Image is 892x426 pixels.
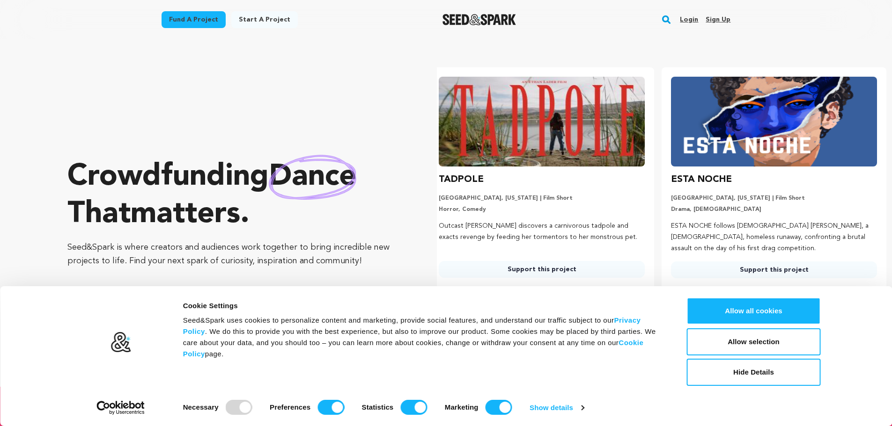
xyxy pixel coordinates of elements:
a: Support this project [671,261,877,278]
a: Fund a project [162,11,226,28]
button: Allow selection [687,328,821,355]
p: Drama, [DEMOGRAPHIC_DATA] [671,206,877,213]
p: Horror, Comedy [439,206,645,213]
p: Seed&Spark is where creators and audiences work together to bring incredible new projects to life... [67,241,399,268]
a: Usercentrics Cookiebot - opens in a new window [80,401,162,415]
div: Seed&Spark uses cookies to personalize content and marketing, provide social features, and unders... [183,315,666,360]
strong: Marketing [445,403,479,411]
p: Outcast [PERSON_NAME] discovers a carnivorous tadpole and exacts revenge by feeding her tormentor... [439,221,645,243]
img: logo [110,332,131,353]
span: matters [131,200,240,230]
a: Login [680,12,698,27]
p: [GEOGRAPHIC_DATA], [US_STATE] | Film Short [671,195,877,202]
img: Seed&Spark Logo Dark Mode [442,14,516,25]
img: ESTA NOCHE image [671,77,877,166]
a: Start a project [231,11,298,28]
button: Allow all cookies [687,297,821,325]
strong: Preferences [270,403,310,411]
a: Sign up [706,12,730,27]
div: Cookie Settings [183,300,666,311]
strong: Statistics [362,403,394,411]
p: [GEOGRAPHIC_DATA], [US_STATE] | Film Short [439,195,645,202]
a: Show details [530,401,584,415]
h3: ESTA NOCHE [671,172,732,187]
p: ESTA NOCHE follows [DEMOGRAPHIC_DATA] [PERSON_NAME], a [DEMOGRAPHIC_DATA], homeless runaway, conf... [671,221,877,254]
a: Support this project [439,261,645,278]
p: Crowdfunding that . [67,159,399,233]
strong: Necessary [183,403,219,411]
button: Hide Details [687,359,821,386]
a: Seed&Spark Homepage [442,14,516,25]
h3: TADPOLE [439,172,484,187]
img: hand sketched image [269,155,356,200]
img: TADPOLE image [439,77,645,166]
